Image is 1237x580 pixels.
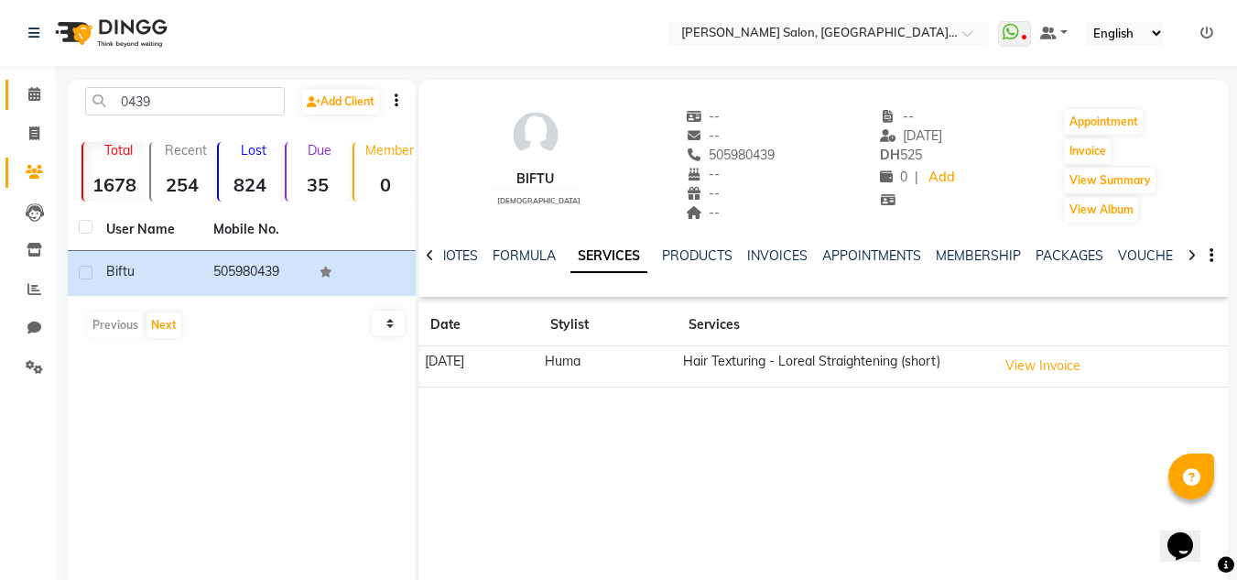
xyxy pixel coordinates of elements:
[493,247,556,264] a: FORMULA
[686,127,721,144] span: --
[287,173,349,196] strong: 35
[747,247,808,264] a: INVOICES
[915,168,918,187] span: |
[419,304,538,346] th: Date
[880,108,915,125] span: --
[936,247,1021,264] a: MEMBERSHIP
[419,346,538,388] td: [DATE]
[997,352,1089,380] button: View Invoice
[290,142,349,159] p: Due
[85,87,285,115] input: Search by Name/Mobile/Email/Code
[91,142,146,159] p: Total
[362,142,417,159] p: Member
[1036,247,1103,264] a: PACKAGES
[1065,197,1138,223] button: View Album
[880,147,900,163] span: DH
[678,304,992,346] th: Services
[95,209,202,251] th: User Name
[1065,168,1156,193] button: View Summary
[437,247,478,264] a: NOTES
[1118,247,1190,264] a: VOUCHERS
[678,346,992,388] td: Hair Texturing - Loreal Straightening (short)
[302,89,379,115] a: Add Client
[822,247,921,264] a: APPOINTMENTS
[219,173,281,196] strong: 824
[354,173,417,196] strong: 0
[106,263,135,279] span: Biftu
[880,147,922,163] span: 525
[490,170,581,189] div: Biftu
[686,204,721,221] span: --
[151,173,213,196] strong: 254
[686,108,721,125] span: --
[146,312,181,338] button: Next
[686,166,721,182] span: --
[1065,138,1111,164] button: Invoice
[570,240,647,273] a: SERVICES
[926,165,958,191] a: Add
[880,127,943,144] span: [DATE]
[1065,109,1143,135] button: Appointment
[158,142,213,159] p: Recent
[83,173,146,196] strong: 1678
[1160,507,1219,562] iframe: chat widget
[539,304,678,346] th: Stylist
[662,247,732,264] a: PRODUCTS
[686,185,721,202] span: --
[202,209,309,251] th: Mobile No.
[226,142,281,159] p: Lost
[202,251,309,296] td: 505980439
[497,196,581,205] span: [DEMOGRAPHIC_DATA]
[47,7,172,59] img: logo
[508,107,563,162] img: avatar
[686,147,776,163] span: 505980439
[539,346,678,388] td: Huma
[880,169,907,185] span: 0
